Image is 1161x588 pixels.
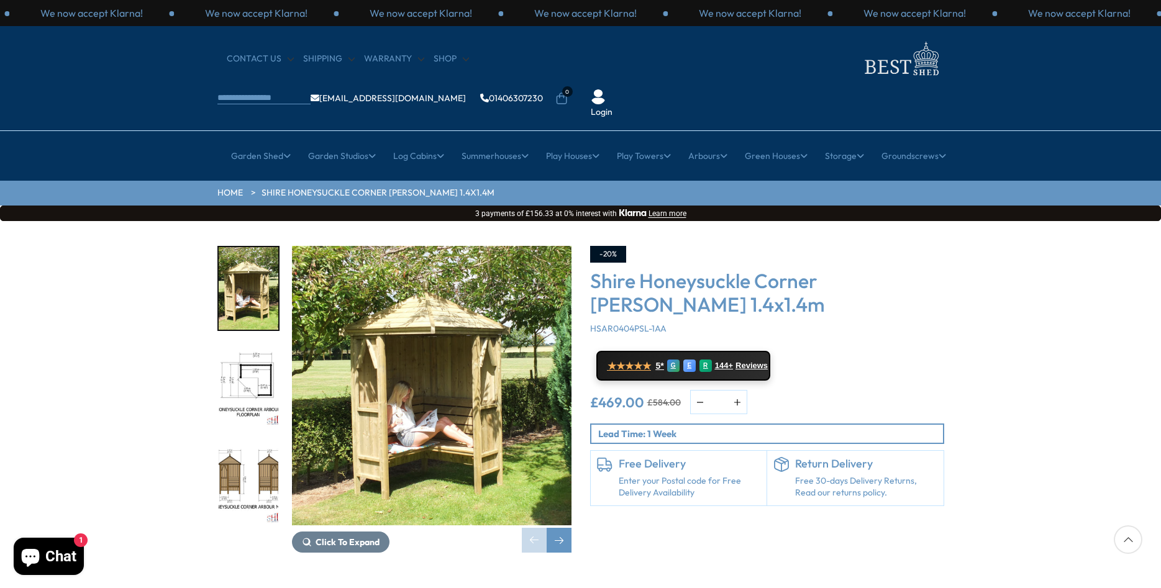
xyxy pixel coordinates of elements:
[832,6,997,20] div: 1 / 3
[745,140,808,171] a: Green Houses
[217,246,280,331] div: 1 / 13
[683,360,696,372] div: E
[795,475,937,499] p: Free 30-days Delivery Returns, Read our returns policy.
[534,6,637,20] p: We now accept Klarna!
[217,343,280,428] div: 2 / 13
[735,361,768,371] span: Reviews
[590,269,944,317] h3: Shire Honeysuckle Corner [PERSON_NAME] 1.4x1.4m
[434,53,469,65] a: Shop
[647,398,681,407] del: £584.00
[308,140,376,171] a: Garden Studios
[863,6,966,20] p: We now accept Klarna!
[699,6,801,20] p: We now accept Klarna!
[364,53,424,65] a: Warranty
[311,94,466,102] a: [EMAIL_ADDRESS][DOMAIN_NAME]
[547,528,571,553] div: Next slide
[9,6,174,20] div: 2 / 3
[292,246,571,525] img: Shire Honeysuckle Corner Arbour 1.4x1.4m - Best Shed
[174,6,339,20] div: 3 / 3
[715,361,733,371] span: 144+
[596,351,770,381] a: ★★★★★ 5* G E R 144+ Reviews
[562,86,573,97] span: 0
[480,94,543,102] a: 01406307230
[591,106,612,119] a: Login
[316,536,380,548] span: Click To Expand
[825,140,864,171] a: Storage
[688,140,727,171] a: Arbours
[1028,6,1131,20] p: We now accept Klarna!
[617,140,671,171] a: Play Towers
[503,6,668,20] div: 2 / 3
[667,360,680,372] div: G
[590,246,626,263] div: -20%
[393,140,444,171] a: Log Cabins
[205,6,307,20] p: We now accept Klarna!
[262,187,494,199] a: Shire Honeysuckle Corner [PERSON_NAME] 1.4x1.4m
[699,360,712,372] div: R
[881,140,946,171] a: Groundscrews
[292,531,389,553] button: Click To Expand
[546,140,599,171] a: Play Houses
[619,457,761,471] h6: Free Delivery
[590,396,644,409] ins: £469.00
[303,53,355,65] a: Shipping
[227,53,294,65] a: CONTACT US
[462,140,529,171] a: Summerhouses
[668,6,832,20] div: 3 / 3
[292,246,571,553] div: 1 / 13
[40,6,143,20] p: We now accept Klarna!
[555,93,568,105] a: 0
[795,457,937,471] h6: Return Delivery
[598,427,943,440] p: Lead Time: 1 Week
[10,538,88,578] inbox-online-store-chat: Shopify online store chat
[217,187,243,199] a: HOME
[857,38,944,79] img: logo
[608,360,651,372] span: ★★★★★
[522,528,547,553] div: Previous slide
[231,140,291,171] a: Garden Shed
[339,6,503,20] div: 1 / 3
[219,247,278,330] img: HoneysuckleCornerArbour_2_b13edf2f-f2b4-4618-9efa-24f01c4fd906_200x200.jpg
[591,89,606,104] img: User Icon
[219,441,278,524] img: HoneysuckleCornerArbourMFTTEMPLATE_79b7517b-c223-4ab5-8932-6f2db82979b7_200x200.jpg
[217,440,280,525] div: 3 / 13
[370,6,472,20] p: We now accept Klarna!
[619,475,761,499] a: Enter your Postal code for Free Delivery Availability
[219,345,278,427] img: HoneysuckleCornerArbourFLOORPLAN_5ed5d1f6-f496-4257-8482-270c43c18091_200x200.jpg
[590,323,667,334] span: HSAR0404PSL-1AA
